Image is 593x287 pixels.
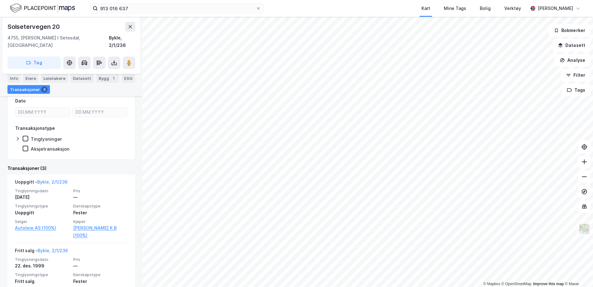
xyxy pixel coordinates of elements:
a: Bykle, 2/1/236 [38,248,68,253]
div: Solsetervegen 20 [7,22,61,32]
div: Transaksjonstype [15,125,55,132]
div: Fester [73,209,128,216]
a: OpenStreetMap [502,282,532,286]
input: Søk på adresse, matrikkel, gårdeiere, leietakere eller personer [98,4,256,13]
div: Datasett [70,74,94,83]
a: [PERSON_NAME] K B (100%) [73,224,128,239]
div: Bygg [96,74,119,83]
div: 3 [41,86,47,93]
button: Filter [561,69,591,81]
div: — [73,194,128,201]
span: Tinglysningsdato [15,257,69,262]
div: Fester [73,278,128,285]
button: Analyse [555,54,591,66]
div: Verktøy [504,5,521,12]
div: Tinglysninger [31,136,62,142]
span: Pris [73,257,128,262]
div: 1 [110,75,117,81]
span: Eierskapstype [73,203,128,209]
button: Tags [562,84,591,96]
div: 22. des. 1999 [15,262,69,270]
div: Fritt salg - [15,247,68,257]
a: Bykle, 2/1/236 [37,179,68,184]
div: 4755, [PERSON_NAME] I Setesdal, [GEOGRAPHIC_DATA] [7,34,109,49]
img: logo.f888ab2527a4732fd821a326f86c7f29.svg [10,3,75,14]
input: DD.MM.YYYY [16,107,70,117]
input: DD.MM.YYYY [73,107,127,117]
div: Mine Tags [444,5,466,12]
span: Pris [73,188,128,194]
span: Tinglysningsdato [15,188,69,194]
div: — [73,262,128,270]
div: Transaksjoner [7,85,50,94]
div: Bolig [480,5,491,12]
div: Bykle, 2/1/236 [109,34,135,49]
span: Eierskapstype [73,272,128,277]
div: Kart [421,5,430,12]
div: Leietakere [41,74,68,83]
div: Transaksjoner (3) [7,165,135,172]
div: Aksjetransaksjon [31,146,69,152]
button: Bokmerker [549,24,591,37]
div: Info [7,74,20,83]
a: Mapbox [483,282,500,286]
iframe: Chat Widget [562,257,593,287]
span: Kjøper [73,219,128,224]
div: [DATE] [15,194,69,201]
div: Uoppgitt - [15,178,68,188]
span: Tinglysningstype [15,272,69,277]
div: Uoppgitt [15,209,69,216]
a: Improve this map [533,282,564,286]
div: [PERSON_NAME] [538,5,573,12]
span: Selger [15,219,69,224]
div: ESG [122,74,135,83]
a: Autoleie AS (100%) [15,224,69,232]
button: Datasett [553,39,591,52]
div: Eiere [23,74,38,83]
img: Z [578,223,590,235]
button: Tag [7,57,61,69]
div: Dato [15,97,26,105]
div: Fritt salg [15,278,69,285]
span: Tinglysningstype [15,203,69,209]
